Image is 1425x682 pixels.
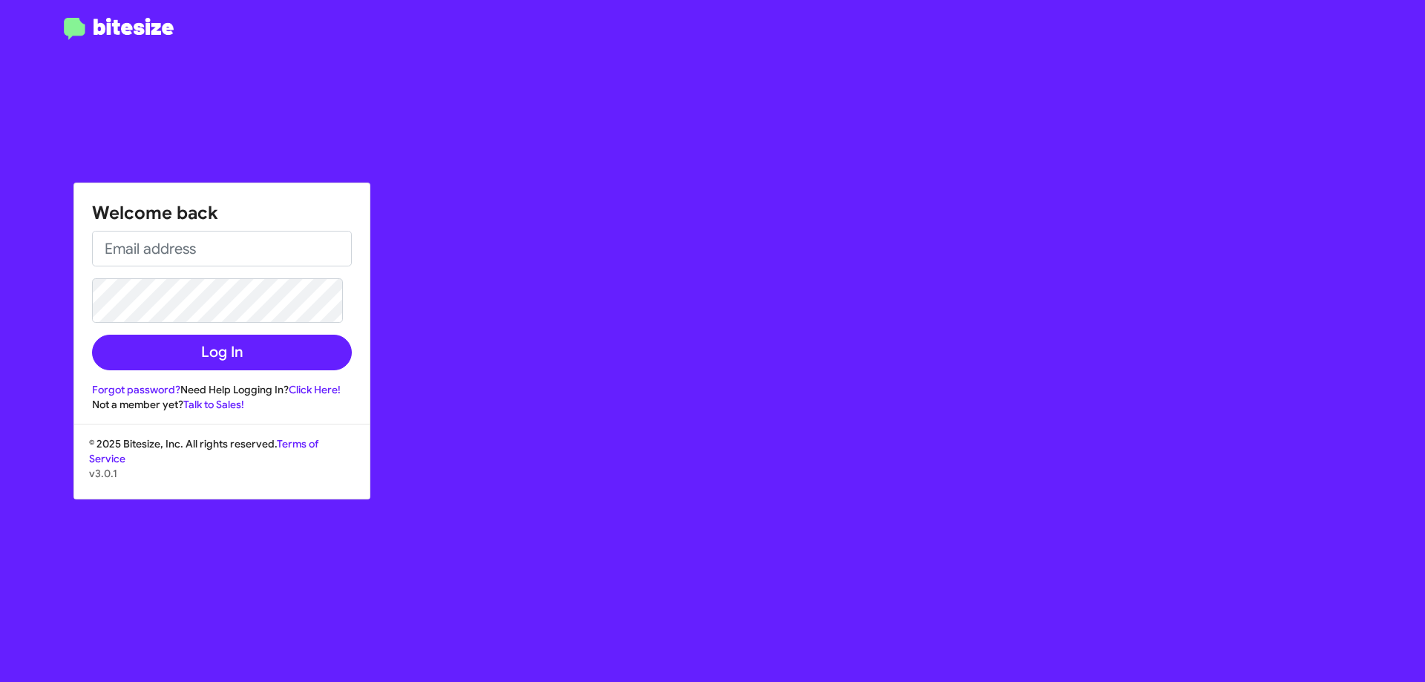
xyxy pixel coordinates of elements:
[74,436,370,499] div: © 2025 Bitesize, Inc. All rights reserved.
[92,201,352,225] h1: Welcome back
[92,397,352,412] div: Not a member yet?
[92,335,352,370] button: Log In
[92,231,352,266] input: Email address
[183,398,244,411] a: Talk to Sales!
[289,383,341,396] a: Click Here!
[92,382,352,397] div: Need Help Logging In?
[92,383,180,396] a: Forgot password?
